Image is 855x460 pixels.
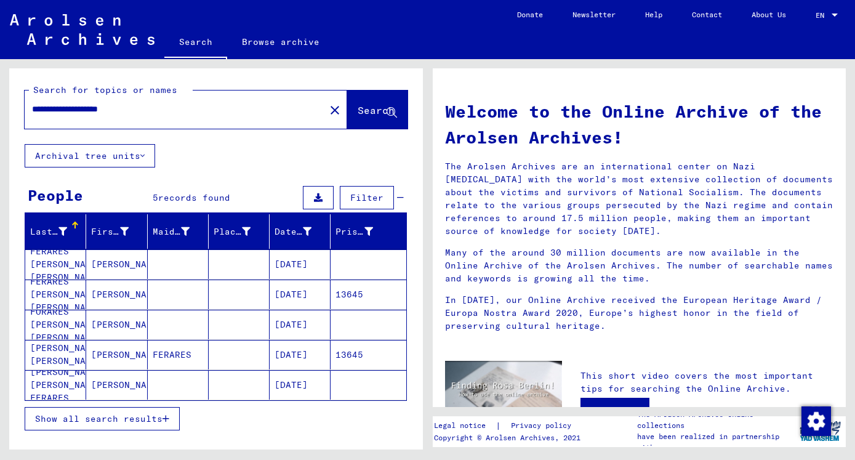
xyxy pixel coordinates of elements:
[637,431,794,453] p: have been realized in partnership with
[28,184,83,206] div: People
[86,280,147,309] mat-cell: [PERSON_NAME]
[25,310,86,339] mat-cell: FORARES [PERSON_NAME] [PERSON_NAME]
[209,214,270,249] mat-header-cell: Place of Birth
[86,340,147,369] mat-cell: [PERSON_NAME]
[153,222,208,241] div: Maiden Name
[148,340,209,369] mat-cell: FERARES
[323,97,347,122] button: Clear
[350,192,383,203] span: Filter
[327,103,342,118] mat-icon: close
[270,249,331,279] mat-cell: [DATE]
[347,91,407,129] button: Search
[270,340,331,369] mat-cell: [DATE]
[580,398,649,422] a: Open video
[10,14,155,45] img: Arolsen_neg.svg
[335,225,372,238] div: Prisoner #
[25,214,86,249] mat-header-cell: Last Name
[434,419,496,432] a: Legal notice
[331,214,406,249] mat-header-cell: Prisoner #
[86,214,147,249] mat-header-cell: First Name
[445,294,834,333] p: In [DATE], our Online Archive received the European Heritage Award / Europa Nostra Award 2020, Eu...
[86,249,147,279] mat-cell: [PERSON_NAME]
[434,419,586,432] div: |
[445,99,834,150] h1: Welcome to the Online Archive of the Arolsen Archives!
[227,27,334,57] a: Browse archive
[25,370,86,400] mat-cell: [PERSON_NAME] [PERSON_NAME] FERARES
[164,27,227,59] a: Search
[331,340,406,369] mat-cell: 13645
[445,246,834,285] p: Many of the around 30 million documents are now available in the Online Archive of the Arolsen Ar...
[340,186,394,209] button: Filter
[214,225,251,238] div: Place of Birth
[637,409,794,431] p: The Arolsen Archives online collections
[25,407,180,430] button: Show all search results
[25,144,155,167] button: Archival tree units
[797,416,843,446] img: yv_logo.png
[501,419,586,432] a: Privacy policy
[35,413,163,424] span: Show all search results
[158,192,230,203] span: records found
[275,225,311,238] div: Date of Birth
[275,222,330,241] div: Date of Birth
[148,214,209,249] mat-header-cell: Maiden Name
[25,340,86,369] mat-cell: [PERSON_NAME] [PERSON_NAME]
[30,222,86,241] div: Last Name
[91,225,128,238] div: First Name
[358,104,395,116] span: Search
[331,280,406,309] mat-cell: 13645
[86,310,147,339] mat-cell: [PERSON_NAME]
[91,222,147,241] div: First Name
[25,249,86,279] mat-cell: FERARES [PERSON_NAME] [PERSON_NAME]
[434,432,586,443] p: Copyright © Arolsen Archives, 2021
[153,225,190,238] div: Maiden Name
[25,280,86,309] mat-cell: FERARES [PERSON_NAME] [PERSON_NAME]
[445,361,562,425] img: video.jpg
[270,280,331,309] mat-cell: [DATE]
[270,214,331,249] mat-header-cell: Date of Birth
[30,225,67,238] div: Last Name
[86,370,147,400] mat-cell: [PERSON_NAME]
[335,222,391,241] div: Prisoner #
[801,406,831,436] img: Change consent
[445,160,834,238] p: The Arolsen Archives are an international center on Nazi [MEDICAL_DATA] with the world’s most ext...
[580,369,833,395] p: This short video covers the most important tips for searching the Online Archive.
[270,310,331,339] mat-cell: [DATE]
[153,192,158,203] span: 5
[816,11,829,20] span: EN
[214,222,269,241] div: Place of Birth
[33,84,177,95] mat-label: Search for topics or names
[270,370,331,400] mat-cell: [DATE]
